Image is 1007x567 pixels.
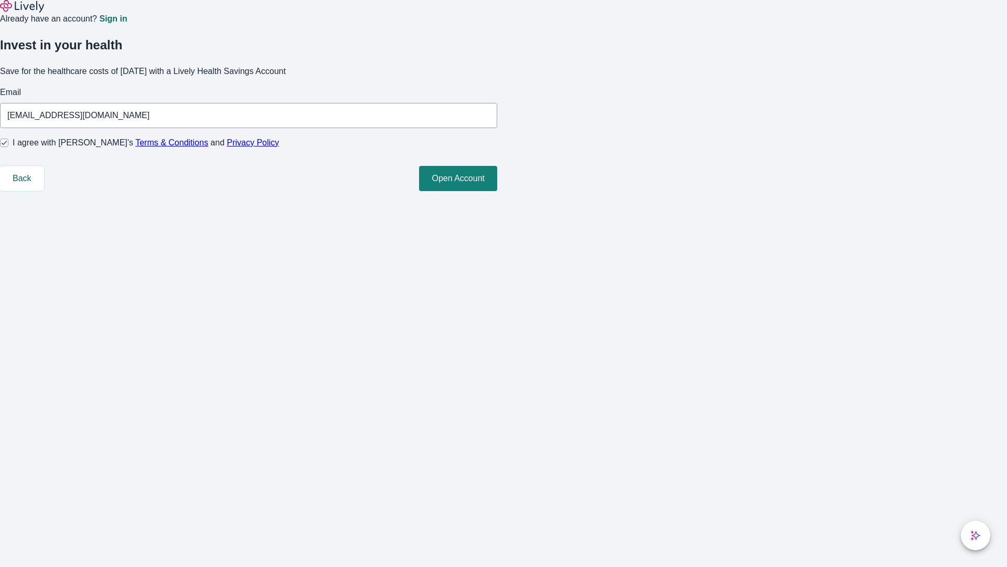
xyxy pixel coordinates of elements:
a: Terms & Conditions [135,138,208,147]
a: Sign in [99,15,127,23]
button: chat [961,521,990,550]
span: I agree with [PERSON_NAME]’s and [13,136,279,149]
svg: Lively AI Assistant [970,530,981,541]
button: Open Account [419,166,497,191]
a: Privacy Policy [227,138,280,147]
